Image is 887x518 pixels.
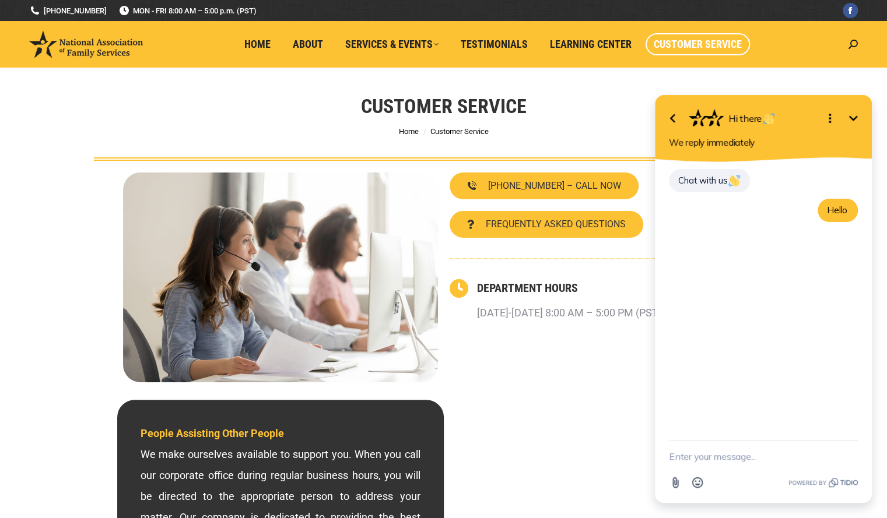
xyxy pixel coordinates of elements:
[29,31,143,58] img: National Association of Family Services
[477,302,662,323] p: [DATE]-[DATE] 8:00 AM – 5:00 PM (PST)
[450,211,643,238] a: FREQUENTLY ASKED QUESTIONS
[461,38,528,51] span: Testimonials
[550,38,632,51] span: Learning Center
[654,38,742,51] span: Customer Service
[542,33,640,55] a: Learning Center
[477,281,578,295] a: DEPARTMENT HOURS
[843,3,858,18] a: Facebook page opens in new window
[488,181,621,191] span: [PHONE_NUMBER] – CALL NOW
[236,33,279,55] a: Home
[123,172,438,382] img: Contact National Association of Family Services
[453,33,536,55] a: Testimonials
[118,5,257,16] span: MON - FRI 8:00 AM – 5:00 p.m. (PST)
[345,38,439,51] span: Services & Events
[285,33,331,55] a: About
[646,33,750,55] a: Customer Service
[141,427,284,439] span: People Assisting Other People
[486,220,626,229] span: FREQUENTLY ASKED QUESTIONS
[640,83,887,518] iframe: Tidio Chat
[29,5,107,16] a: [PHONE_NUMBER]
[361,93,527,119] h1: Customer Service
[399,127,419,136] a: Home
[450,172,639,199] a: [PHONE_NUMBER] – CALL NOW
[244,38,271,51] span: Home
[293,38,323,51] span: About
[430,127,489,136] span: Customer Service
